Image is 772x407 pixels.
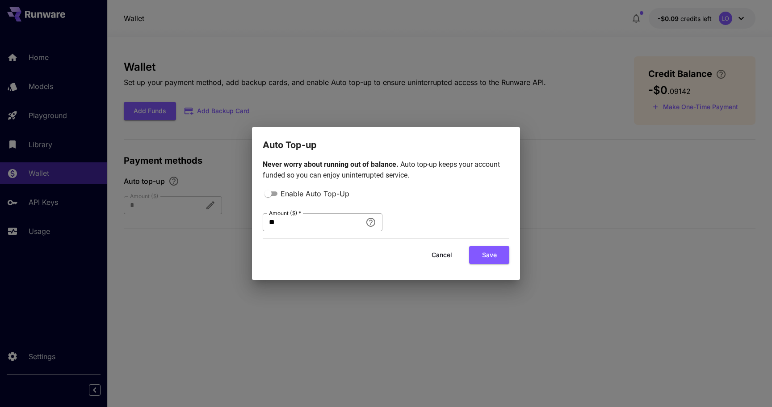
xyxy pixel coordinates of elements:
[469,246,509,264] button: Save
[263,160,400,169] span: Never worry about running out of balance.
[422,246,462,264] button: Cancel
[281,188,349,199] span: Enable Auto Top-Up
[269,209,301,217] label: Amount ($)
[263,159,509,181] p: Auto top-up keeps your account funded so you can enjoy uninterrupted service.
[252,127,520,152] h2: Auto Top-up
